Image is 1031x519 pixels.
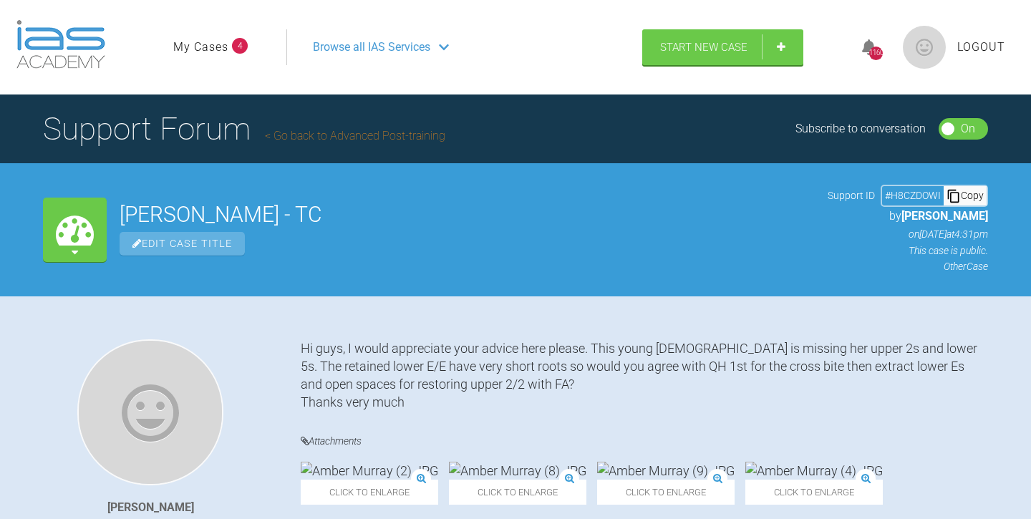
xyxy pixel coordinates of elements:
[43,104,445,154] h1: Support Forum
[449,480,586,505] span: Click to enlarge
[301,462,438,480] img: Amber Murray (2).JPG
[449,462,586,480] img: Amber Murray (8).JPG
[301,339,988,412] div: Hi guys, I would appreciate your advice here please. This young [DEMOGRAPHIC_DATA] is missing her...
[869,47,883,60] div: 1160
[301,480,438,505] span: Click to enlarge
[828,258,988,274] p: Other Case
[597,480,735,505] span: Click to enlarge
[901,209,988,223] span: [PERSON_NAME]
[173,38,228,57] a: My Cases
[828,226,988,242] p: on [DATE] at 4:31pm
[16,20,105,69] img: logo-light.3e3ef733.png
[745,480,883,505] span: Click to enlarge
[660,41,747,54] span: Start New Case
[944,186,987,205] div: Copy
[903,26,946,69] img: profile.png
[313,38,430,57] span: Browse all IAS Services
[961,120,975,138] div: On
[882,188,944,203] div: # H8CZDOWI
[77,339,223,485] img: Tom Crotty
[120,204,815,225] h2: [PERSON_NAME] - TC
[232,38,248,54] span: 4
[828,243,988,258] p: This case is public.
[265,129,445,142] a: Go back to Advanced Post-training
[795,120,926,138] div: Subscribe to conversation
[107,498,194,517] div: [PERSON_NAME]
[828,207,988,225] p: by
[957,38,1005,57] a: Logout
[745,462,883,480] img: Amber Murray (4).JPG
[642,29,803,65] a: Start New Case
[120,232,245,256] span: Edit Case Title
[597,462,735,480] img: Amber Murray (9).JPG
[301,432,988,450] h4: Attachments
[828,188,875,203] span: Support ID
